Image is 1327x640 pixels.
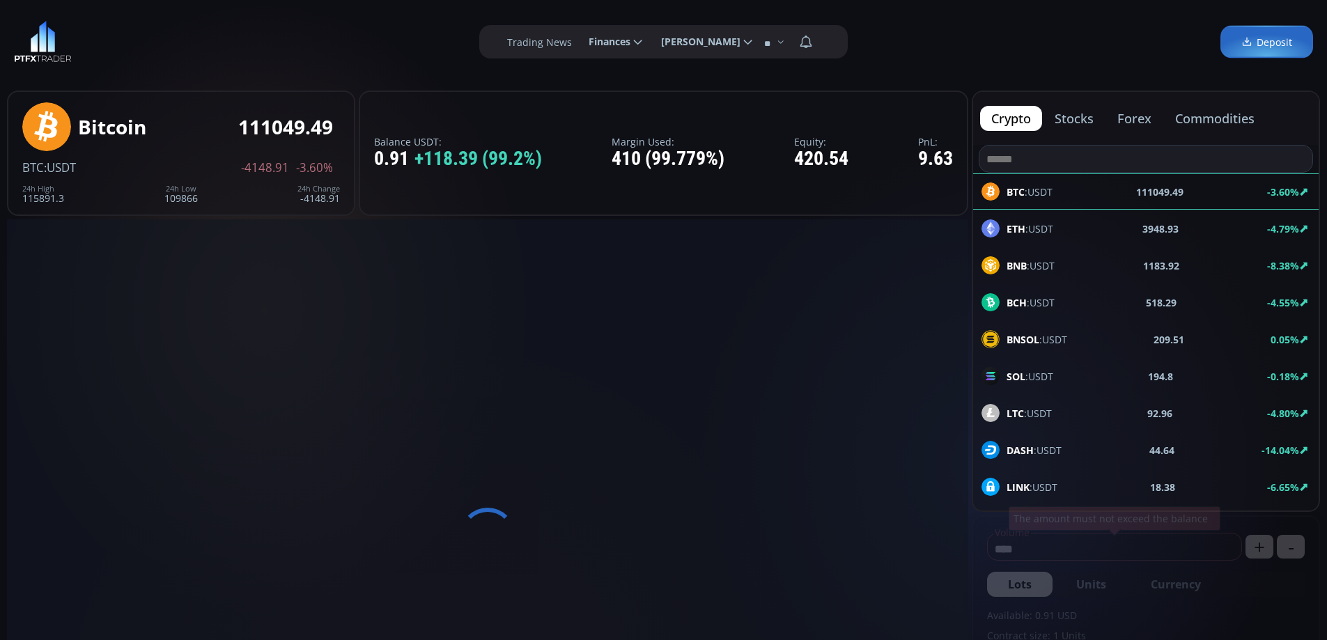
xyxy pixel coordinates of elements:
b: -6.65% [1267,481,1299,494]
div: 24h High [22,185,64,193]
span: Finances [579,28,630,56]
b: BNB [1007,259,1027,272]
span: :USDT [1007,369,1053,384]
label: Equity: [794,136,848,147]
b: LINK [1007,481,1030,494]
b: 209.51 [1154,332,1184,347]
b: DASH [1007,444,1034,457]
button: stocks [1043,106,1105,131]
span: [PERSON_NAME] [651,28,740,56]
b: BNSOL [1007,333,1039,346]
b: 18.38 [1150,480,1175,494]
div: 24h Change [297,185,340,193]
div: 109866 [164,185,198,203]
b: -0.18% [1267,370,1299,383]
span: -3.60% [296,162,333,174]
span: :USDT [44,159,76,175]
div: 410 (99.779%) [612,148,724,170]
span: BTC [22,159,44,175]
img: LOGO [14,21,72,63]
span: :USDT [1007,443,1062,458]
b: 44.64 [1149,443,1174,458]
div: 9.63 [918,148,953,170]
label: Trading News [507,35,572,49]
span: :USDT [1007,258,1055,273]
b: LTC [1007,407,1024,420]
b: -4.55% [1267,296,1299,309]
b: -4.79% [1267,222,1299,235]
div: 111049.49 [238,116,333,138]
b: SOL [1007,370,1025,383]
b: 92.96 [1147,406,1172,421]
div: Bitcoin [78,116,146,138]
b: -4.80% [1267,407,1299,420]
span: :USDT [1007,406,1052,421]
button: crypto [980,106,1042,131]
span: :USDT [1007,295,1055,310]
b: 3948.93 [1142,221,1179,236]
div: 420.54 [794,148,848,170]
button: forex [1106,106,1163,131]
span: :USDT [1007,480,1057,494]
span: -4148.91 [241,162,289,174]
b: ETH [1007,222,1025,235]
span: :USDT [1007,332,1067,347]
b: BCH [1007,296,1027,309]
b: 0.05% [1271,333,1299,346]
b: 1183.92 [1143,258,1179,273]
div: 0.91 [374,148,542,170]
span: +118.39 (99.2%) [414,148,542,170]
div: 115891.3 [22,185,64,203]
label: Balance USDT: [374,136,542,147]
label: Margin Used: [612,136,724,147]
b: -8.38% [1267,259,1299,272]
button: commodities [1164,106,1266,131]
b: 194.8 [1148,369,1173,384]
b: -14.04% [1262,444,1299,457]
a: Deposit [1220,26,1313,58]
label: PnL: [918,136,953,147]
div: 24h Low [164,185,198,193]
div: -4148.91 [297,185,340,203]
span: :USDT [1007,221,1053,236]
span: Deposit [1241,35,1292,49]
b: 518.29 [1146,295,1177,310]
